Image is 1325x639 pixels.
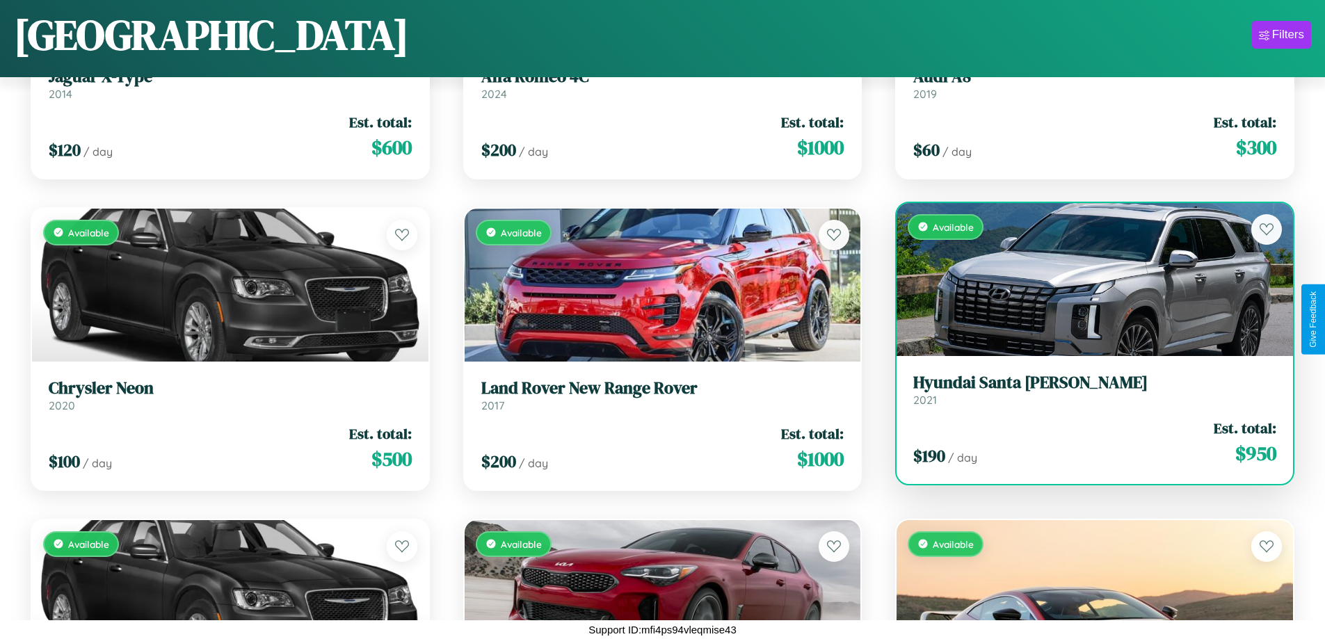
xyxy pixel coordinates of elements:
span: Est. total: [1214,418,1276,438]
span: 2017 [481,398,504,412]
span: / day [519,456,548,470]
span: $ 200 [481,450,516,473]
span: Est. total: [781,112,844,132]
span: 2024 [481,87,507,101]
span: Est. total: [349,423,412,444]
span: / day [519,145,548,159]
span: $ 60 [913,138,940,161]
h1: [GEOGRAPHIC_DATA] [14,6,409,63]
span: Est. total: [349,112,412,132]
span: Available [68,538,109,550]
a: Alfa Romeo 4C2024 [481,67,844,101]
span: Available [68,227,109,238]
span: / day [942,145,972,159]
span: 2020 [49,398,75,412]
span: $ 200 [481,138,516,161]
span: $ 1000 [797,134,844,161]
span: Available [933,538,974,550]
span: / day [83,145,113,159]
span: Available [933,221,974,233]
button: Filters [1252,21,1311,49]
span: 2019 [913,87,937,101]
span: Est. total: [1214,112,1276,132]
a: Land Rover New Range Rover2017 [481,378,844,412]
span: Available [501,538,542,550]
p: Support ID: mfi4ps94vleqmise43 [588,620,737,639]
h3: Chrysler Neon [49,378,412,398]
a: Hyundai Santa [PERSON_NAME]2021 [913,373,1276,407]
div: Filters [1272,28,1304,42]
a: Jaguar X-Type2014 [49,67,412,101]
h3: Land Rover New Range Rover [481,378,844,398]
span: $ 300 [1236,134,1276,161]
span: 2014 [49,87,72,101]
h3: Jaguar X-Type [49,67,412,87]
span: Est. total: [781,423,844,444]
span: $ 500 [371,445,412,473]
span: $ 190 [913,444,945,467]
span: $ 100 [49,450,80,473]
h3: Audi A8 [913,67,1276,87]
a: Audi A82019 [913,67,1276,101]
span: 2021 [913,393,937,407]
div: Give Feedback [1308,291,1318,348]
span: $ 1000 [797,445,844,473]
span: $ 120 [49,138,81,161]
a: Chrysler Neon2020 [49,378,412,412]
h3: Alfa Romeo 4C [481,67,844,87]
h3: Hyundai Santa [PERSON_NAME] [913,373,1276,393]
span: / day [948,451,977,464]
span: $ 950 [1235,439,1276,467]
span: Available [501,227,542,238]
span: / day [83,456,112,470]
span: $ 600 [371,134,412,161]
